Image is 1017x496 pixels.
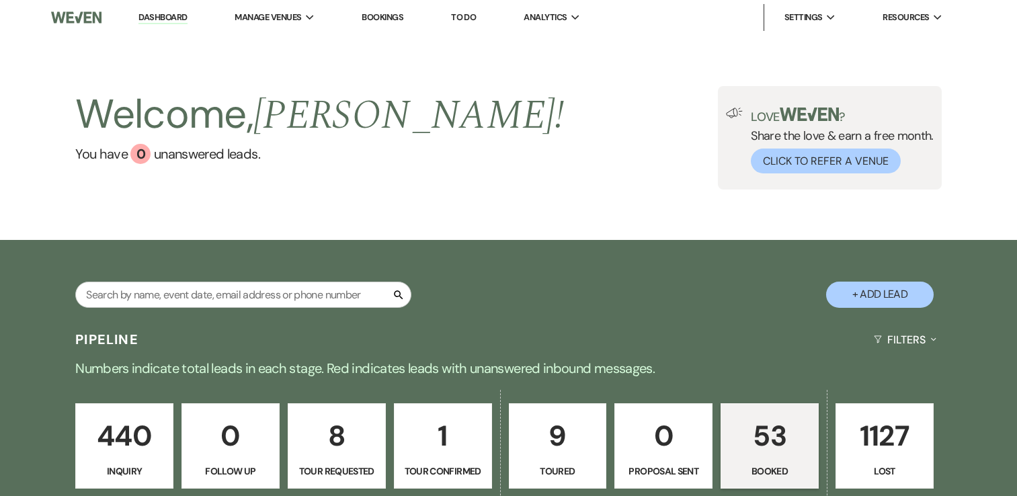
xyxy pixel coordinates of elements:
[362,11,403,23] a: Bookings
[75,403,173,489] a: 440Inquiry
[784,11,823,24] span: Settings
[288,403,386,489] a: 8Tour Requested
[726,108,743,118] img: loud-speaker-illustration.svg
[403,464,483,479] p: Tour Confirmed
[614,403,713,489] a: 0Proposal Sent
[451,11,476,23] a: To Do
[190,464,271,479] p: Follow Up
[138,11,187,24] a: Dashboard
[751,108,934,123] p: Love ?
[524,11,567,24] span: Analytics
[836,403,934,489] a: 1127Lost
[844,413,925,458] p: 1127
[509,403,607,489] a: 9Toured
[623,464,704,479] p: Proposal Sent
[84,464,165,479] p: Inquiry
[780,108,840,121] img: weven-logo-green.svg
[190,413,271,458] p: 0
[729,413,810,458] p: 53
[518,464,598,479] p: Toured
[403,413,483,458] p: 1
[394,403,492,489] a: 1Tour Confirmed
[868,322,942,358] button: Filters
[75,86,564,144] h2: Welcome,
[296,413,377,458] p: 8
[51,3,101,32] img: Weven Logo
[130,144,151,164] div: 0
[518,413,598,458] p: 9
[883,11,929,24] span: Resources
[623,413,704,458] p: 0
[721,403,819,489] a: 53Booked
[826,282,934,308] button: + Add Lead
[181,403,280,489] a: 0Follow Up
[296,464,377,479] p: Tour Requested
[253,85,564,147] span: [PERSON_NAME] !
[235,11,301,24] span: Manage Venues
[75,330,138,349] h3: Pipeline
[751,149,901,173] button: Click to Refer a Venue
[75,144,564,164] a: You have 0 unanswered leads.
[75,282,411,308] input: Search by name, event date, email address or phone number
[844,464,925,479] p: Lost
[84,413,165,458] p: 440
[743,108,934,173] div: Share the love & earn a free month.
[25,358,993,379] p: Numbers indicate total leads in each stage. Red indicates leads with unanswered inbound messages.
[729,464,810,479] p: Booked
